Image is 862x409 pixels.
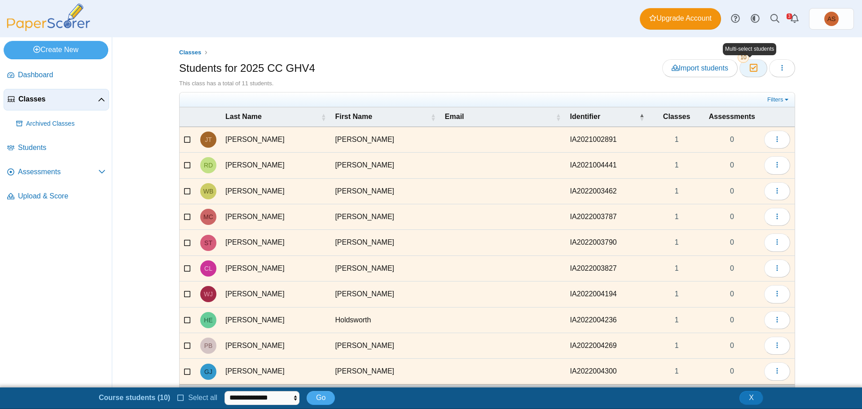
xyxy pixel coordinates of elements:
[179,61,315,76] h1: Students for 2025 CC GHV4
[330,230,440,255] td: [PERSON_NAME]
[809,8,854,30] a: Andrea Sheaffer
[709,112,755,122] span: Assessments
[179,49,201,56] span: Classes
[26,119,106,128] span: Archived Classes
[204,343,213,349] span: Pedersen Brandon
[739,391,763,405] button: Close
[204,162,213,168] span: Ross Dawson
[570,112,638,122] span: Identifier
[316,394,325,401] span: Go
[749,394,754,401] span: X
[566,179,649,204] td: IA2022003462
[827,16,836,22] span: Andrea Sheaffer
[225,112,319,122] span: Last Name
[704,153,760,178] a: 0
[723,43,776,55] div: Multi-select students
[824,12,839,26] span: Andrea Sheaffer
[556,113,561,122] span: Email : Activate to sort
[221,256,330,281] td: [PERSON_NAME]
[765,95,792,104] a: Filters
[203,188,214,194] span: Westercamp Blake
[221,359,330,384] td: [PERSON_NAME]
[649,333,704,358] a: 1
[221,333,330,359] td: [PERSON_NAME]
[204,369,212,375] span: Gallo Jon
[649,13,712,23] span: Upgrade Account
[704,359,760,384] a: 0
[704,204,760,229] a: 0
[4,89,109,110] a: Classes
[566,333,649,359] td: IA2022004269
[221,230,330,255] td: [PERSON_NAME]
[649,230,704,255] a: 1
[204,291,213,297] span: Wellendorf Joe
[431,113,436,122] span: First Name : Activate to sort
[204,265,212,272] span: Coulter Luke
[566,204,649,230] td: IA2022003787
[221,179,330,204] td: [PERSON_NAME]
[185,394,217,401] span: Select all
[221,281,330,307] td: [PERSON_NAME]
[672,64,728,72] span: Import students
[330,359,440,384] td: [PERSON_NAME]
[221,308,330,333] td: [PERSON_NAME]
[18,94,98,104] span: Classes
[640,8,721,30] a: Upgrade Account
[330,127,440,153] td: [PERSON_NAME]
[653,112,699,122] span: Classes
[704,179,760,204] a: 0
[321,113,326,122] span: Last Name : Activate to sort
[4,162,109,183] a: Assessments
[649,359,704,384] a: 1
[649,127,704,152] a: 1
[566,127,649,153] td: IA2021002891
[704,333,760,358] a: 0
[205,136,212,143] span: Joseph Taylor
[330,179,440,204] td: [PERSON_NAME]
[99,393,170,403] li: Course students (10)
[18,70,106,80] span: Dashboard
[307,391,335,405] button: Go
[566,308,649,333] td: IA2022004236
[221,127,330,153] td: [PERSON_NAME]
[203,214,213,220] span: Murrow Casey
[566,359,649,384] td: IA2022004300
[330,153,440,178] td: [PERSON_NAME]
[204,240,212,246] span: Spurlin Tanner
[566,281,649,307] td: IA2022004194
[704,127,760,152] a: 0
[704,230,760,255] a: 0
[177,47,204,58] a: Classes
[18,167,98,177] span: Assessments
[4,137,109,159] a: Students
[179,79,795,88] div: This class has a total of 11 students.
[335,112,428,122] span: First Name
[566,256,649,281] td: IA2022003827
[4,65,109,86] a: Dashboard
[704,256,760,281] a: 0
[221,204,330,230] td: [PERSON_NAME]
[330,256,440,281] td: [PERSON_NAME]
[649,179,704,204] a: 1
[662,59,738,77] a: Import students
[18,191,106,201] span: Upload & Score
[330,281,440,307] td: [PERSON_NAME]
[566,153,649,178] td: IA2021004441
[221,153,330,178] td: [PERSON_NAME]
[704,281,760,307] a: 0
[445,112,554,122] span: Email
[4,186,109,207] a: Upload & Score
[566,230,649,255] td: IA2022003790
[704,308,760,333] a: 0
[18,143,106,153] span: Students
[649,308,704,333] a: 1
[4,4,93,31] img: PaperScorer
[785,9,805,29] a: Alerts
[649,281,704,307] a: 1
[639,113,644,122] span: Identifier : Activate to invert sorting
[649,204,704,229] a: 1
[4,41,108,59] a: Create New
[330,204,440,230] td: [PERSON_NAME]
[4,25,93,32] a: PaperScorer
[739,59,767,77] button: 10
